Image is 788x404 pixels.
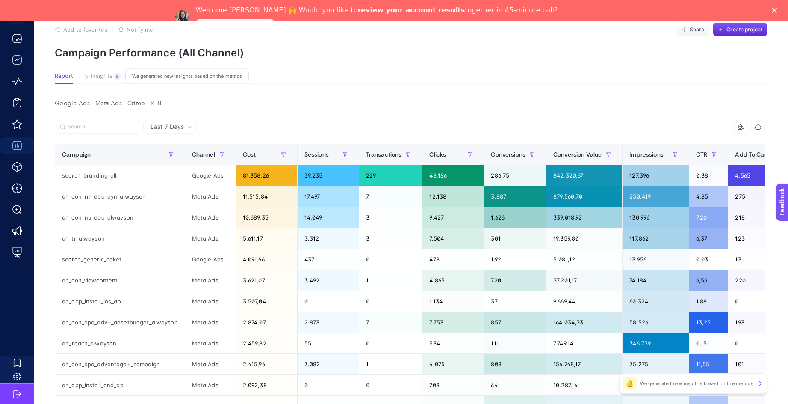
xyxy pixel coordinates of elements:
div: Google Ads - Meta Ads - Criteo - RTB [48,98,772,110]
div: 808 [484,354,546,374]
div: 250.419 [623,186,689,207]
button: Share [676,23,709,36]
span: Transactions [366,151,402,158]
div: 346.739 [623,333,689,353]
div: 7.504 [422,228,484,249]
div: 0,03 [689,249,728,270]
div: 11.515,84 [236,186,297,207]
div: ah_con_rm_dpa_dyn_alwayson [55,186,185,207]
div: 9.669,44 [546,291,622,312]
div: 10.287,16 [546,375,622,395]
div: 37.201,17 [546,270,622,291]
div: 1.134 [422,291,484,312]
div: 3 [359,228,422,249]
div: 4.865 [422,270,484,291]
div: 55 [298,333,359,353]
span: Last 7 Days [151,122,184,131]
div: 2.459,82 [236,333,297,353]
div: 534 [422,333,484,353]
div: ah_tr_alwayson [55,228,185,249]
div: 81.358,26 [236,165,297,186]
div: 7 [359,186,422,207]
div: Meta Ads [185,354,236,374]
div: 703 [422,375,484,395]
div: 7 [359,312,422,333]
div: 117.862 [623,228,689,249]
div: 6,56 [689,270,728,291]
div: Google Ads [185,249,236,270]
div: search_generic_ceket [55,249,185,270]
span: Insights [91,73,112,80]
div: 58.526 [623,312,689,333]
div: 60.324 [623,291,689,312]
div: Meta Ads [185,291,236,312]
div: 13.956 [623,249,689,270]
div: Meta Ads [185,228,236,249]
div: 229 [359,165,422,186]
div: ah_con_dpa_adv+_adsetbudget_alwayson [55,312,185,333]
span: Feedback [5,3,32,9]
span: CTR [696,151,707,158]
div: 0 [359,333,422,353]
div: 0 [298,375,359,395]
div: Google Ads [185,165,236,186]
div: Meta Ads [185,207,236,228]
input: Search [68,124,135,130]
span: Conversions [491,151,525,158]
div: 4.075 [422,354,484,374]
img: Profile image for Neslihan [175,10,189,24]
button: Notify me [118,26,153,33]
div: 7.749,14 [546,333,622,353]
button: Create project [713,23,767,36]
div: ah_con_nu_dpa_alwayson [55,207,185,228]
div: 301 [484,228,546,249]
div: 720 [484,270,546,291]
div: 37 [484,291,546,312]
div: 842.320,67 [546,165,622,186]
div: search_branding_all [55,165,185,186]
div: 3.492 [298,270,359,291]
div: 3.621,07 [236,270,297,291]
div: 19.359,80 [546,228,622,249]
span: Conversion Value [553,151,602,158]
div: 1 [359,270,422,291]
div: 14.049 [298,207,359,228]
div: ah_app_install_and_ao [55,375,185,395]
div: Welcome [PERSON_NAME] 🙌 Would you like to together in 45-minute call? [196,6,558,15]
span: Cost [243,151,256,158]
span: Sessions [304,151,329,158]
div: 2.415,96 [236,354,297,374]
p: Campaign Performance (All Channel) [55,47,767,59]
div: 0 [359,291,422,312]
div: 0 [359,249,422,270]
span: Notify me [127,26,153,33]
span: Report [55,73,73,80]
p: We generated new insights based on the metrics [640,380,753,387]
div: 3 [359,207,422,228]
div: 1 [359,354,422,374]
div: Close [772,8,780,13]
span: Impressions [629,151,664,158]
div: 3.082 [298,354,359,374]
div: 164.034,33 [546,312,622,333]
b: results [438,6,465,14]
div: 5.611,17 [236,228,297,249]
div: 7,20 [689,207,728,228]
div: 🔔 [623,377,637,390]
a: Speak with an Expert [196,19,275,30]
div: 13,25 [689,312,728,333]
b: review your account [357,6,436,14]
div: 339.018,92 [546,207,622,228]
div: 1,88 [689,291,728,312]
div: 0,15 [689,333,728,353]
div: 127.396 [623,165,689,186]
div: 0 [359,375,422,395]
div: Meta Ads [185,312,236,333]
div: 2.874,07 [236,312,297,333]
div: 8 [114,73,121,80]
div: 130.996 [623,207,689,228]
div: We generated new insights based on the metrics [125,68,249,84]
div: 11,55 [689,354,728,374]
div: 1,92 [484,249,546,270]
span: Campaign [62,151,91,158]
